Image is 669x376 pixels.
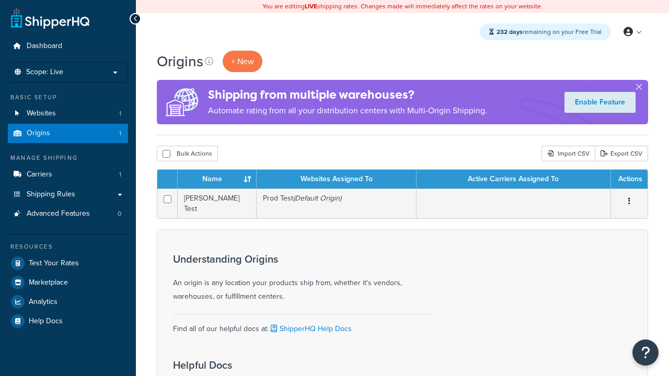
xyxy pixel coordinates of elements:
a: Dashboard [8,37,128,56]
a: Advanced Features 0 [8,204,128,224]
a: Websites 1 [8,104,128,123]
button: Bulk Actions [157,146,218,161]
td: Prod Test [257,189,417,218]
span: 1 [119,109,121,118]
th: Active Carriers Assigned To [417,170,611,189]
span: 0 [118,209,121,218]
span: + New [231,55,254,67]
a: Enable Feature [564,92,636,113]
a: Shipping Rules [8,185,128,204]
a: + New [223,51,262,72]
a: Export CSV [595,146,648,161]
td: [PERSON_NAME] Test [178,189,257,218]
a: ShipperHQ Home [11,8,89,29]
a: Help Docs [8,312,128,331]
button: Open Resource Center [632,339,659,366]
div: Manage Shipping [8,154,128,162]
h1: Origins [157,51,203,72]
a: Marketplace [8,273,128,292]
a: ShipperHQ Help Docs [269,323,352,334]
span: Help Docs [29,317,63,326]
li: Origins [8,124,128,143]
span: 1 [119,170,121,179]
span: Origins [27,129,50,138]
div: Find all of our helpful docs at: [173,314,434,336]
span: Marketplace [29,278,68,287]
div: Import CSV [541,146,595,161]
p: Automate rating from all your distribution centers with Multi-Origin Shipping. [208,103,487,118]
a: Carriers 1 [8,165,128,184]
div: Basic Setup [8,93,128,102]
li: Websites [8,104,128,123]
span: Analytics [29,298,57,307]
span: Dashboard [27,42,62,51]
li: Carriers [8,165,128,184]
span: 1 [119,129,121,138]
li: Advanced Features [8,204,128,224]
h4: Shipping from multiple warehouses? [208,86,487,103]
a: Analytics [8,292,128,311]
div: Resources [8,242,128,251]
span: Carriers [27,170,52,179]
img: ad-origins-multi-dfa493678c5a35abed25fd24b4b8a3fa3505936ce257c16c00bdefe2f3200be3.png [157,80,208,124]
span: Websites [27,109,56,118]
th: Websites Assigned To [257,170,417,189]
div: remaining on your Free Trial [480,23,611,40]
span: Test Your Rates [29,259,79,268]
th: Actions [611,170,648,189]
a: Test Your Rates [8,254,128,273]
i: (Default Origin) [293,193,341,204]
strong: 232 days [497,27,523,37]
h3: Helpful Docs [173,359,380,371]
span: Shipping Rules [27,190,75,199]
h3: Understanding Origins [173,253,434,265]
b: LIVE [305,2,317,11]
span: Scope: Live [26,68,63,77]
a: Origins 1 [8,124,128,143]
span: Advanced Features [27,209,90,218]
div: An origin is any location your products ship from, whether it's vendors, warehouses, or fulfillme... [173,253,434,303]
th: Name : activate to sort column ascending [178,170,257,189]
